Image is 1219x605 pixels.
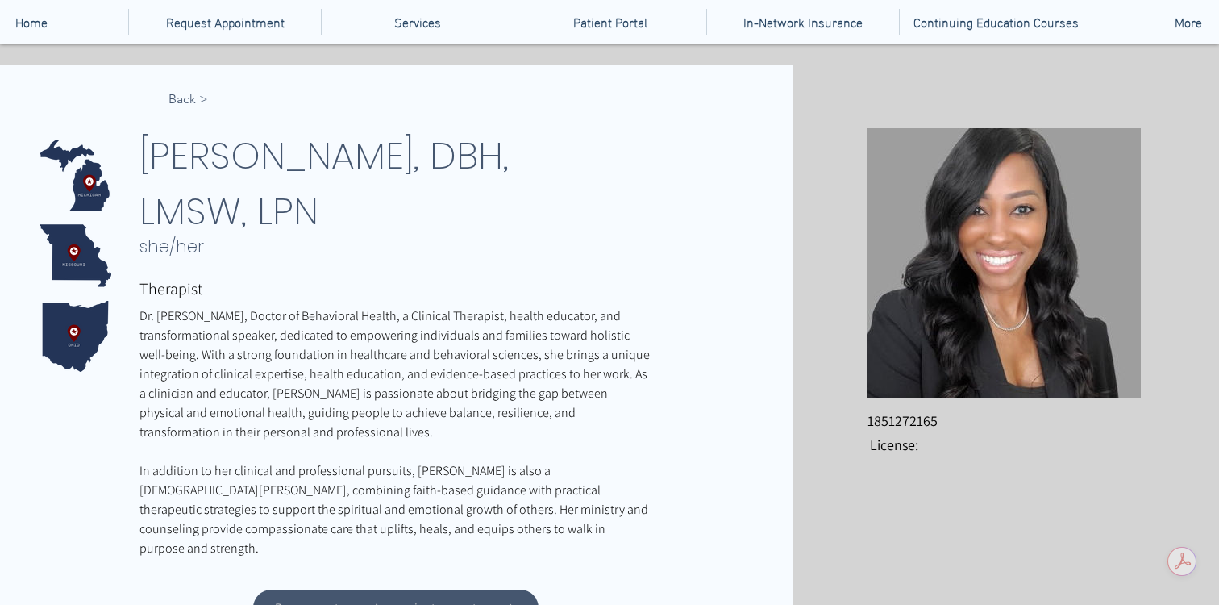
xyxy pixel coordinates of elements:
[980,492,1023,536] img: Facebook Link
[925,492,968,536] img: LinkedIn Link
[386,9,449,35] p: Services
[905,9,1087,35] p: Continuing Education Courses
[514,9,706,35] a: Patient Portal
[1167,9,1210,35] p: More
[139,278,202,299] span: Therapist
[139,307,652,440] span: Dr. [PERSON_NAME], Doctor of Behavioral Health, a Clinical Therapist, health educator, and transf...
[139,234,204,259] span: she/her
[321,9,514,35] div: Services
[139,88,208,111] a: < Back
[735,9,871,35] p: In-Network Insurance
[139,130,509,237] span: [PERSON_NAME], DBH, LMSW, LPN
[706,9,899,35] a: In-Network Insurance
[867,411,938,430] span: 1851272165
[7,9,56,35] p: Home
[871,492,914,536] img: Psychology Today Profile Link
[565,9,655,35] p: Patient Portal
[128,9,321,35] a: Request Appointment
[168,90,208,108] span: < Back
[867,128,1141,398] img: Dr. Terri T. Smith, DBH, LMSW, LPN
[139,462,651,557] span: In addition to her clinical and professional pursuits, [PERSON_NAME] is also a [DEMOGRAPHIC_DATA]...
[870,436,918,454] span: License:
[158,9,293,35] p: Request Appointment
[899,9,1092,35] a: Continuing Education Courses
